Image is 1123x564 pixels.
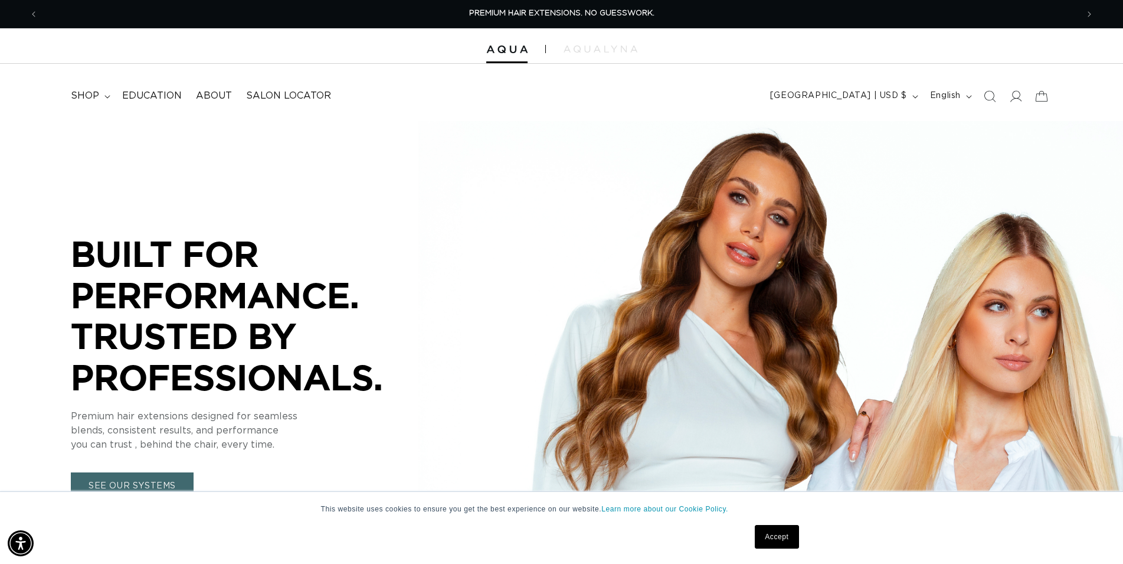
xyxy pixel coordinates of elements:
a: Learn more about our Cookie Policy. [601,505,728,513]
button: [GEOGRAPHIC_DATA] | USD $ [763,85,923,107]
span: shop [71,90,99,102]
div: Accessibility Menu [8,530,34,556]
span: PREMIUM HAIR EXTENSIONS. NO GUESSWORK. [469,9,654,17]
summary: shop [64,83,115,109]
p: you can trust , behind the chair, every time. [71,438,425,452]
a: SEE OUR SYSTEMS [71,472,194,500]
span: [GEOGRAPHIC_DATA] | USD $ [770,90,907,102]
img: Aqua Hair Extensions [486,45,528,54]
a: Education [115,83,189,109]
button: English [923,85,977,107]
p: Premium hair extensions designed for seamless [71,409,425,423]
summary: Search [977,83,1003,109]
a: Accept [755,525,798,549]
button: Previous announcement [21,3,47,25]
span: Salon Locator [246,90,331,102]
span: About [196,90,232,102]
p: BUILT FOR PERFORMANCE. TRUSTED BY PROFESSIONALS. [71,233,425,397]
span: Education [122,90,182,102]
button: Next announcement [1076,3,1102,25]
a: About [189,83,239,109]
p: blends, consistent results, and performance [71,423,425,438]
img: aqualyna.com [564,45,637,53]
span: English [930,90,961,102]
p: This website uses cookies to ensure you get the best experience on our website. [321,504,803,514]
a: Salon Locator [239,83,338,109]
